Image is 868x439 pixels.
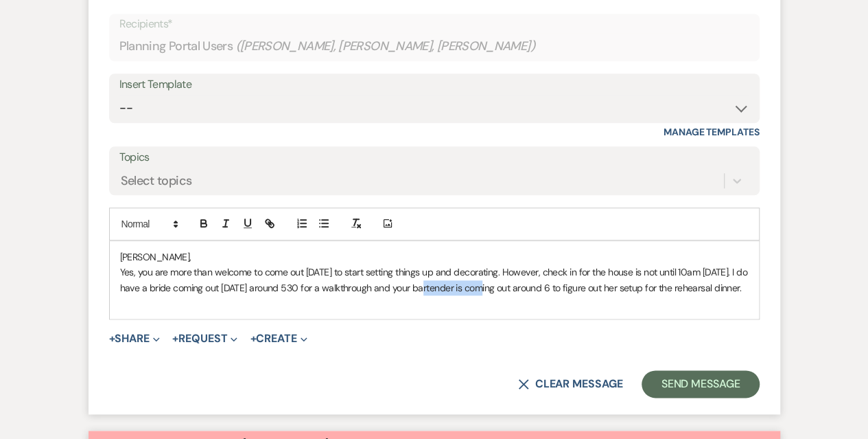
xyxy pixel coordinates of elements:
[120,264,749,295] p: Yes, you are more than welcome to come out [DATE] to start setting things up and decorating. Howe...
[642,370,759,398] button: Send Message
[250,333,307,344] button: Create
[119,75,749,95] div: Insert Template
[121,171,192,190] div: Select topics
[120,249,749,264] p: [PERSON_NAME],
[172,333,237,344] button: Request
[518,379,622,390] button: Clear message
[250,333,256,344] span: +
[109,333,115,344] span: +
[119,148,749,168] label: Topics
[172,333,178,344] span: +
[119,33,749,60] div: Planning Portal Users
[109,333,161,344] button: Share
[664,126,760,138] a: Manage Templates
[119,15,749,33] p: Recipients*
[235,37,535,56] span: ( [PERSON_NAME], [PERSON_NAME], [PERSON_NAME] )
